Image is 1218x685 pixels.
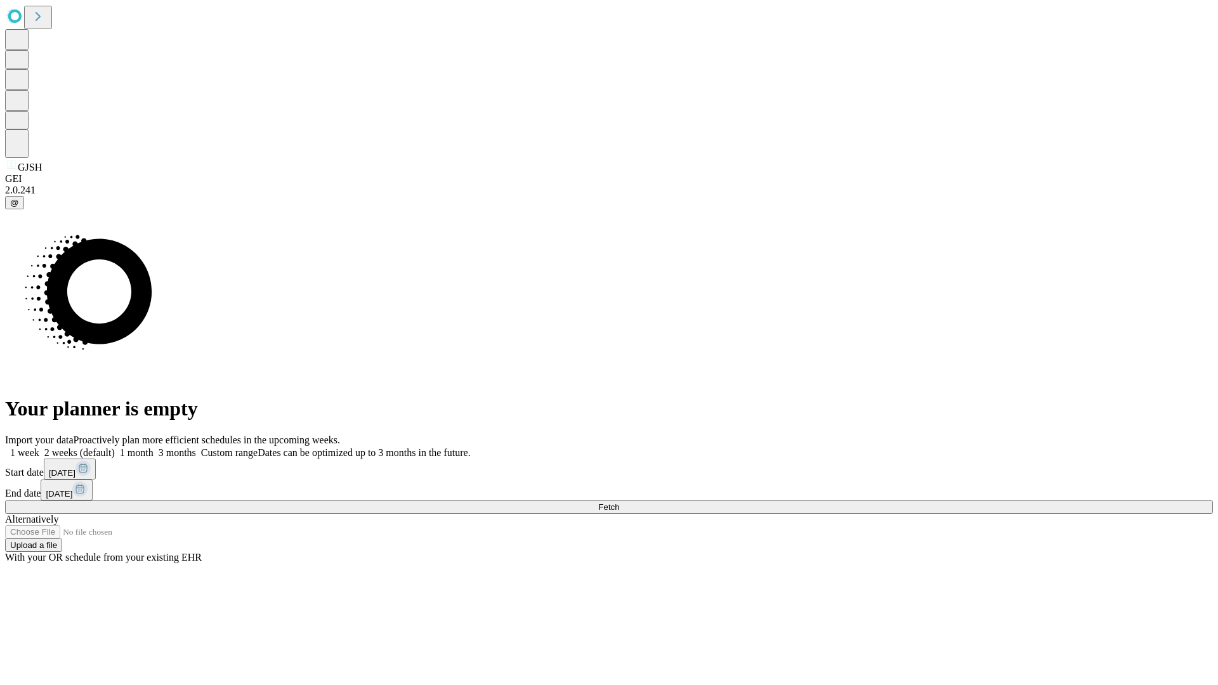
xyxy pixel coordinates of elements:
span: Custom range [201,447,258,458]
span: Dates can be optimized up to 3 months in the future. [258,447,470,458]
button: [DATE] [44,459,96,480]
div: Start date [5,459,1213,480]
div: End date [5,480,1213,500]
span: [DATE] [49,468,75,478]
span: 1 month [120,447,154,458]
h1: Your planner is empty [5,397,1213,421]
button: Upload a file [5,538,62,552]
button: [DATE] [41,480,93,500]
span: 2 weeks (default) [44,447,115,458]
span: 3 months [159,447,196,458]
span: [DATE] [46,489,72,499]
span: Alternatively [5,514,58,525]
span: GJSH [18,162,42,173]
div: GEI [5,173,1213,185]
button: Fetch [5,500,1213,514]
div: 2.0.241 [5,185,1213,196]
span: With your OR schedule from your existing EHR [5,552,202,563]
span: 1 week [10,447,39,458]
span: @ [10,198,19,207]
span: Fetch [598,502,619,512]
button: @ [5,196,24,209]
span: Import your data [5,434,74,445]
span: Proactively plan more efficient schedules in the upcoming weeks. [74,434,340,445]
